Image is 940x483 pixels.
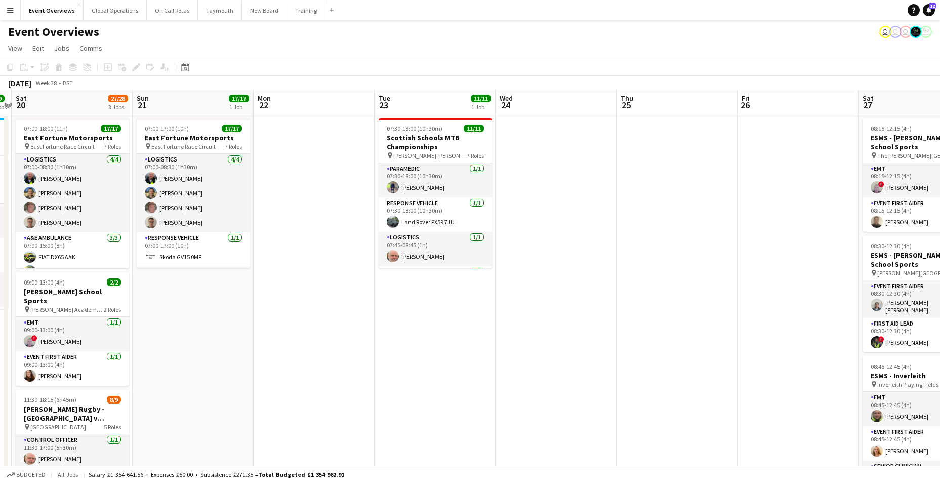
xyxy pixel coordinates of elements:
[379,94,390,103] span: Tue
[31,335,37,341] span: !
[229,103,249,111] div: 1 Job
[920,26,932,38] app-user-avatar: Operations Manager
[24,396,76,404] span: 11:30-18:15 (6h45m)
[464,125,484,132] span: 11/11
[471,103,491,111] div: 1 Job
[878,181,884,187] span: !
[28,42,48,55] a: Edit
[30,143,95,150] span: East Fortune Race Circuit
[740,99,750,111] span: 26
[30,306,104,313] span: [PERSON_NAME] Academy Playing Fields
[16,317,129,351] app-card-role: EMT1/109:00-13:00 (4h)![PERSON_NAME]
[30,423,86,431] span: [GEOGRAPHIC_DATA]
[871,363,912,370] span: 08:45-12:45 (4h)
[107,396,121,404] span: 8/9
[256,99,271,111] span: 22
[101,125,121,132] span: 17/17
[137,232,250,267] app-card-role: Response Vehicle1/107:00-17:00 (10h)Skoda GV15 0MF
[104,306,121,313] span: 2 Roles
[225,143,242,150] span: 7 Roles
[89,471,344,478] div: Salary £1 354 641.56 + Expenses £50.00 + Subsistence £271.35 =
[54,44,69,53] span: Jobs
[379,133,492,151] h3: Scottish Schools MTB Championships
[56,471,80,478] span: All jobs
[16,272,129,386] app-job-card: 09:00-13:00 (4h)2/2[PERSON_NAME] School Sports [PERSON_NAME] Academy Playing Fields2 RolesEMT1/10...
[104,423,121,431] span: 5 Roles
[229,95,249,102] span: 17/17
[108,103,128,111] div: 3 Jobs
[16,287,129,305] h3: [PERSON_NAME] School Sports
[467,152,484,159] span: 7 Roles
[923,4,935,16] a: 12
[878,336,884,342] span: !
[84,1,147,20] button: Global Operations
[500,94,513,103] span: Wed
[14,99,27,111] span: 20
[137,118,250,268] app-job-card: 07:00-17:00 (10h)17/17East Fortune Motorsports East Fortune Race Circuit7 RolesLogistics4/407:00-...
[393,152,467,159] span: [PERSON_NAME] [PERSON_NAME]
[471,95,491,102] span: 11/11
[145,125,189,132] span: 07:00-17:00 (10h)
[75,42,106,55] a: Comms
[742,94,750,103] span: Fri
[108,95,128,102] span: 27/28
[16,351,129,386] app-card-role: Event First Aider1/109:00-13:00 (4h)[PERSON_NAME]
[79,44,102,53] span: Comms
[910,26,922,38] app-user-avatar: Clinical Team
[8,44,22,53] span: View
[24,125,68,132] span: 07:00-18:00 (11h)
[222,125,242,132] span: 17/17
[863,94,874,103] span: Sat
[16,94,27,103] span: Sat
[879,26,891,38] app-user-avatar: Jackie Tolland
[63,79,73,87] div: BST
[861,99,874,111] span: 27
[16,434,129,469] app-card-role: Control Officer1/111:30-17:00 (5h30m)[PERSON_NAME]
[16,118,129,268] app-job-card: 07:00-18:00 (11h)17/17East Fortune Motorsports East Fortune Race Circuit7 RolesLogistics4/407:00-...
[258,94,271,103] span: Mon
[379,266,492,345] app-card-role: Advanced First Aider4/4
[498,99,513,111] span: 24
[16,133,129,142] h3: East Fortune Motorsports
[135,99,149,111] span: 21
[871,242,912,250] span: 08:30-12:30 (4h)
[137,94,149,103] span: Sun
[889,26,902,38] app-user-avatar: Operations Team
[32,44,44,53] span: Edit
[21,1,84,20] button: Event Overviews
[16,154,129,232] app-card-role: Logistics4/407:00-08:30 (1h30m)[PERSON_NAME][PERSON_NAME][PERSON_NAME][PERSON_NAME]
[377,99,390,111] span: 23
[137,133,250,142] h3: East Fortune Motorsports
[619,99,633,111] span: 25
[379,118,492,268] app-job-card: 07:30-18:00 (10h30m)11/11Scottish Schools MTB Championships [PERSON_NAME] [PERSON_NAME]7 RolesPar...
[4,42,26,55] a: View
[16,405,129,423] h3: [PERSON_NAME] Rugby - [GEOGRAPHIC_DATA] v [GEOGRAPHIC_DATA][PERSON_NAME] - Varsity Match
[147,1,198,20] button: On Call Rotas
[137,154,250,232] app-card-role: Logistics4/407:00-08:30 (1h30m)[PERSON_NAME][PERSON_NAME][PERSON_NAME][PERSON_NAME]
[24,278,65,286] span: 09:00-13:00 (4h)
[900,26,912,38] app-user-avatar: Operations Team
[871,125,912,132] span: 08:15-12:15 (4h)
[621,94,633,103] span: Thu
[16,232,129,296] app-card-role: A&E Ambulance3/307:00-15:00 (8h)FIAT DX65 AAKRenault LV15 GHA
[287,1,325,20] button: Training
[379,232,492,266] app-card-role: Logistics1/107:45-08:45 (1h)[PERSON_NAME]
[107,278,121,286] span: 2/2
[33,79,59,87] span: Week 38
[8,24,99,39] h1: Event Overviews
[242,1,287,20] button: New Board
[16,471,46,478] span: Budgeted
[198,1,242,20] button: Taymouth
[387,125,442,132] span: 07:30-18:00 (10h30m)
[5,469,47,480] button: Budgeted
[8,78,31,88] div: [DATE]
[877,381,938,388] span: Inverleith Playing Fields
[104,143,121,150] span: 7 Roles
[929,3,936,9] span: 12
[258,471,344,478] span: Total Budgeted £1 354 962.91
[379,163,492,197] app-card-role: Paramedic1/107:30-18:00 (10h30m)[PERSON_NAME]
